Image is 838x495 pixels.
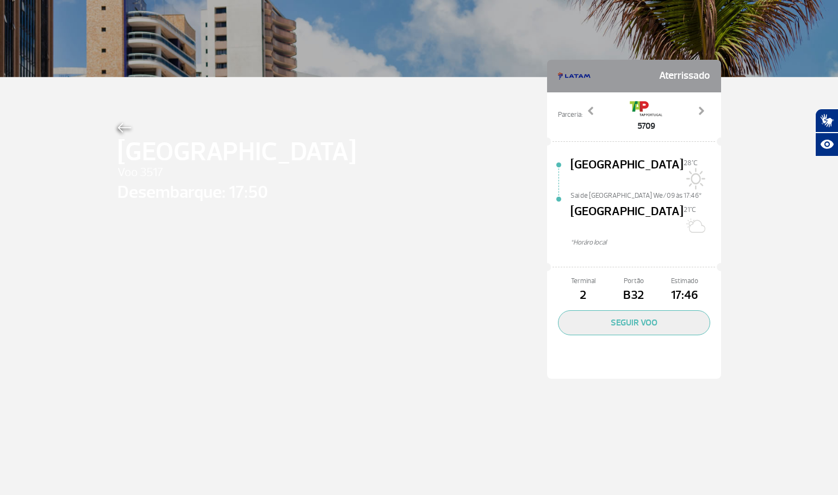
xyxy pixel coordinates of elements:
span: 21°C [684,205,696,214]
span: Parceria: [558,110,582,120]
span: 17:46 [659,286,710,305]
span: [GEOGRAPHIC_DATA] [570,203,684,237]
span: Estimado [659,276,710,286]
img: Sol [684,168,705,190]
button: Abrir recursos assistivos. [815,133,838,156]
span: [GEOGRAPHIC_DATA] [570,156,684,191]
span: *Horáro local [570,237,721,248]
button: Abrir tradutor de língua de sinais. [815,109,838,133]
span: 5709 [630,120,662,133]
span: Sai de [GEOGRAPHIC_DATA] We/09 às 17:46* [570,191,721,198]
span: 28°C [684,159,698,167]
span: B32 [609,286,659,305]
span: Voo 3517 [117,164,356,182]
span: [GEOGRAPHIC_DATA] [117,133,356,172]
img: Sol com muitas nuvens [684,215,705,236]
span: 2 [558,286,609,305]
span: Portão [609,276,659,286]
span: Desembarque: 17:50 [117,179,356,205]
button: SEGUIR VOO [558,310,710,335]
span: Aterrissado [659,65,710,87]
span: Terminal [558,276,609,286]
div: Plugin de acessibilidade da Hand Talk. [815,109,838,156]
